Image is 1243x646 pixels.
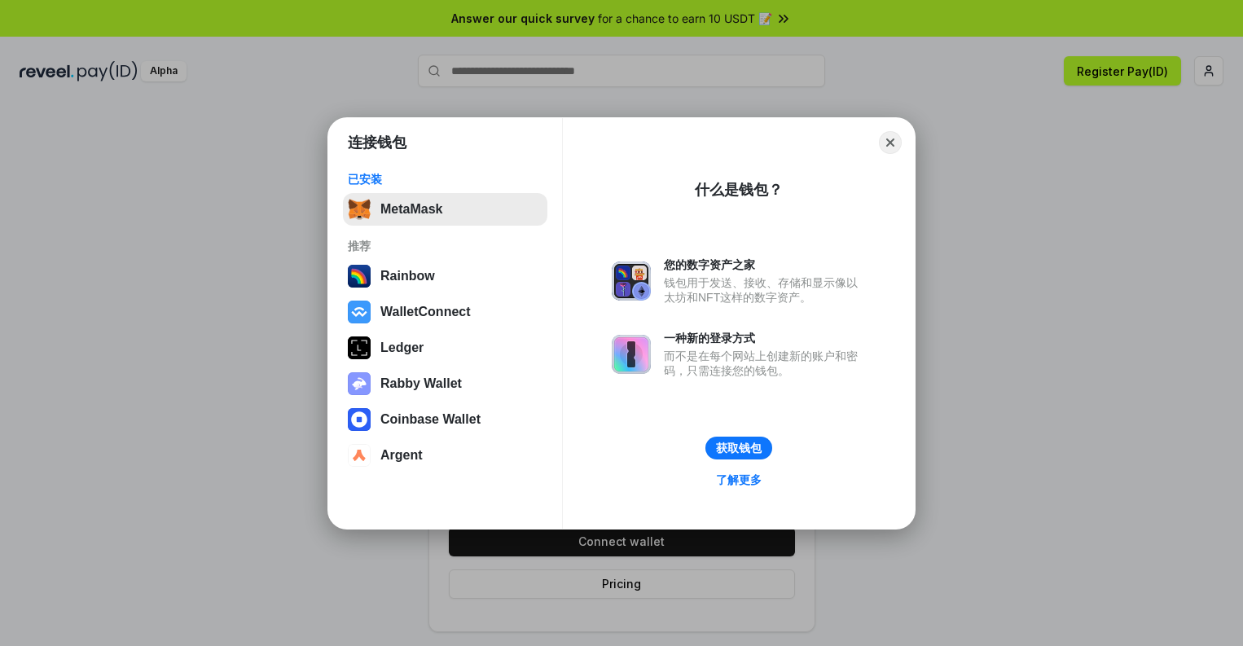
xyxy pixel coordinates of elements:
div: 而不是在每个网站上创建新的账户和密码，只需连接您的钱包。 [664,349,866,378]
button: MetaMask [343,193,547,226]
h1: 连接钱包 [348,133,406,152]
button: Rabby Wallet [343,367,547,400]
img: svg+xml,%3Csvg%20width%3D%2228%22%20height%3D%2228%22%20viewBox%3D%220%200%2028%2028%22%20fill%3D... [348,408,371,431]
div: WalletConnect [380,305,471,319]
img: svg+xml,%3Csvg%20xmlns%3D%22http%3A%2F%2Fwww.w3.org%2F2000%2Fsvg%22%20fill%3D%22none%22%20viewBox... [612,261,651,301]
button: Ledger [343,332,547,364]
div: Rabby Wallet [380,376,462,391]
div: 获取钱包 [716,441,762,455]
button: Coinbase Wallet [343,403,547,436]
button: Argent [343,439,547,472]
img: svg+xml,%3Csvg%20width%3D%2228%22%20height%3D%2228%22%20viewBox%3D%220%200%2028%2028%22%20fill%3D... [348,444,371,467]
div: 什么是钱包？ [695,180,783,200]
div: MetaMask [380,202,442,217]
img: svg+xml,%3Csvg%20xmlns%3D%22http%3A%2F%2Fwww.w3.org%2F2000%2Fsvg%22%20width%3D%2228%22%20height%3... [348,336,371,359]
div: 钱包用于发送、接收、存储和显示像以太坊和NFT这样的数字资产。 [664,275,866,305]
button: 获取钱包 [705,437,772,459]
div: Ledger [380,341,424,355]
div: Argent [380,448,423,463]
div: 了解更多 [716,472,762,487]
button: Close [879,131,902,154]
img: svg+xml,%3Csvg%20xmlns%3D%22http%3A%2F%2Fwww.w3.org%2F2000%2Fsvg%22%20fill%3D%22none%22%20viewBox... [612,335,651,374]
button: Rainbow [343,260,547,292]
img: svg+xml,%3Csvg%20fill%3D%22none%22%20height%3D%2233%22%20viewBox%3D%220%200%2035%2033%22%20width%... [348,198,371,221]
img: svg+xml,%3Csvg%20xmlns%3D%22http%3A%2F%2Fwww.w3.org%2F2000%2Fsvg%22%20fill%3D%22none%22%20viewBox... [348,372,371,395]
div: 您的数字资产之家 [664,257,866,272]
a: 了解更多 [706,469,771,490]
div: Coinbase Wallet [380,412,481,427]
img: svg+xml,%3Csvg%20width%3D%2228%22%20height%3D%2228%22%20viewBox%3D%220%200%2028%2028%22%20fill%3D... [348,301,371,323]
img: svg+xml,%3Csvg%20width%3D%22120%22%20height%3D%22120%22%20viewBox%3D%220%200%20120%20120%22%20fil... [348,265,371,288]
button: WalletConnect [343,296,547,328]
div: 一种新的登录方式 [664,331,866,345]
div: 已安装 [348,172,542,187]
div: 推荐 [348,239,542,253]
div: Rainbow [380,269,435,283]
